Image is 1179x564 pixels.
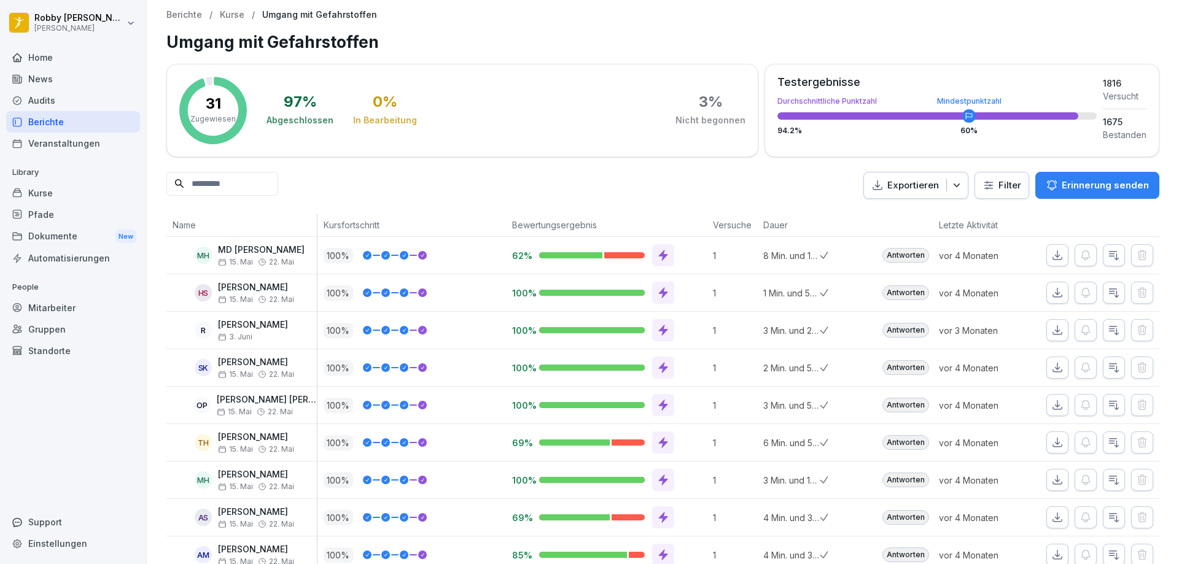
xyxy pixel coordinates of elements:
[6,47,140,68] div: Home
[218,507,294,517] p: [PERSON_NAME]
[6,511,140,533] div: Support
[252,10,255,20] p: /
[6,277,140,297] p: People
[6,182,140,204] a: Kurse
[6,297,140,319] a: Mitarbeiter
[939,549,1027,562] p: vor 4 Monaten
[193,396,211,414] div: OP
[1103,77,1146,90] div: 1816
[6,533,140,554] a: Einstellungen
[763,436,820,449] p: 6 Min. und 59 Sek.
[218,469,294,480] p: [PERSON_NAME]
[939,218,1021,231] p: Letzte Aktivität
[982,179,1021,191] div: Filter
[218,320,288,330] p: [PERSON_NAME]
[937,98,1002,105] div: Mindestpunktzahl
[269,258,294,266] span: 22. Mai
[713,249,757,262] p: 1
[939,511,1027,524] p: vor 4 Monaten
[6,204,140,225] a: Pfade
[512,218,701,231] p: Bewertungsergebnis
[324,547,353,563] p: 100 %
[763,324,820,337] p: 3 Min. und 24 Sek.
[713,361,757,374] p: 1
[220,10,244,20] a: Kurse
[863,172,968,199] button: Exportieren
[713,324,757,337] p: 1
[324,510,353,525] p: 100 %
[324,285,353,301] p: 100 %
[195,284,212,301] div: HS
[512,474,529,486] p: 100%
[699,95,723,109] div: 3 %
[882,547,929,562] div: Antworten
[675,114,745,126] div: Nicht begonnen
[195,247,212,264] div: MH
[1103,115,1146,128] div: 1675
[6,111,140,133] div: Berichte
[218,544,294,555] p: [PERSON_NAME]
[218,370,253,379] span: 15. Mai
[269,295,294,304] span: 22. Mai
[6,90,140,111] a: Audits
[269,370,294,379] span: 22. Mai
[512,287,529,299] p: 100%
[195,471,212,489] div: MH
[763,474,820,487] p: 3 Min. und 13 Sek.
[882,473,929,487] div: Antworten
[190,114,236,125] p: Zugewiesen
[939,287,1027,299] p: vor 4 Monaten
[217,408,252,416] span: 15. Mai
[777,98,1097,105] div: Durchschnittliche Punktzahl
[218,482,253,491] span: 15. Mai
[512,400,529,411] p: 100%
[206,96,221,111] p: 31
[218,245,305,255] p: MD [PERSON_NAME]
[713,549,757,562] p: 1
[882,398,929,412] div: Antworten
[269,482,294,491] span: 22. Mai
[218,258,253,266] span: 15. Mai
[218,432,294,442] p: [PERSON_NAME]
[324,473,353,488] p: 100 %
[195,509,212,526] div: AS
[6,340,140,361] a: Standorte
[373,95,397,109] div: 0 %
[6,319,140,340] div: Gruppen
[268,408,293,416] span: 22. Mai
[218,333,252,341] span: 3. Juni
[512,512,529,523] p: 69%
[882,248,929,263] div: Antworten
[713,218,751,231] p: Versuche
[882,323,929,338] div: Antworten
[939,474,1027,487] p: vor 4 Monaten
[324,398,353,413] p: 100 %
[512,549,529,561] p: 85%
[218,520,253,528] span: 15. Mai
[209,10,212,20] p: /
[166,10,202,20] p: Berichte
[218,295,253,304] span: 15. Mai
[887,179,939,193] p: Exportieren
[882,360,929,375] div: Antworten
[939,436,1027,449] p: vor 4 Monaten
[324,323,353,338] p: 100 %
[218,445,253,454] span: 15. Mai
[713,436,757,449] p: 1
[6,163,140,182] p: Library
[173,218,311,231] p: Name
[269,520,294,528] span: 22. Mai
[166,30,1159,54] h1: Umgang mit Gefahrstoffen
[6,225,140,248] a: DokumenteNew
[763,287,820,299] p: 1 Min. und 57 Sek.
[6,133,140,154] a: Veranstaltungen
[763,549,820,562] p: 4 Min. und 3 Sek.
[1062,179,1149,192] p: Erinnerung senden
[195,434,212,451] div: TH
[324,435,353,450] p: 100 %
